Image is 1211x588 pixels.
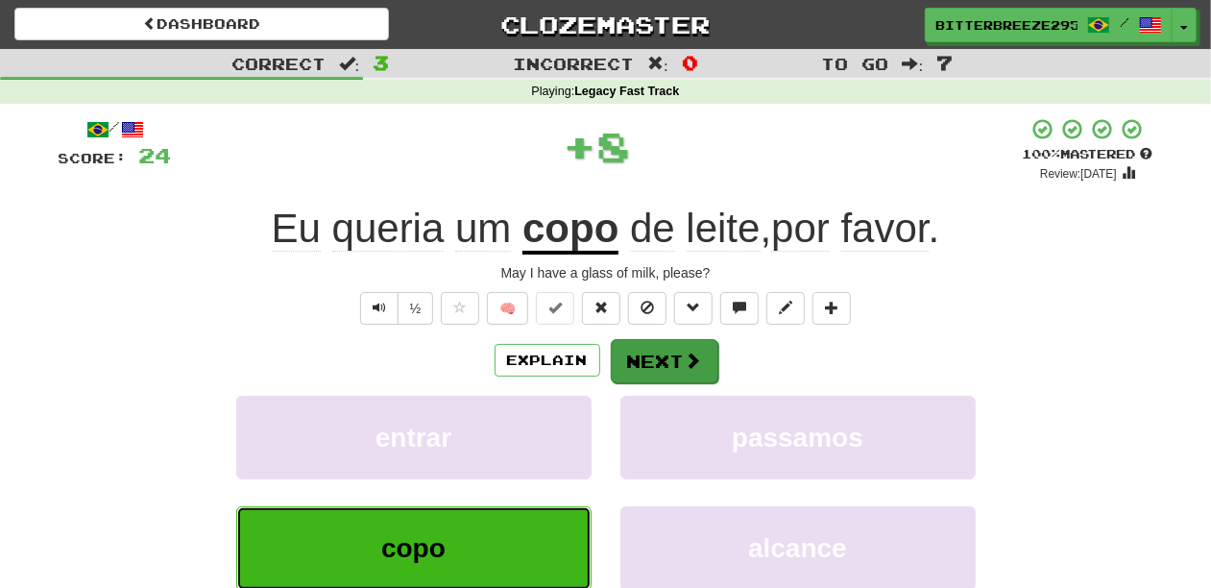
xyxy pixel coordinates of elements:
a: Dashboard [14,8,389,40]
span: passamos [732,423,863,453]
small: Review: [DATE] [1040,167,1117,181]
button: passamos [620,396,976,479]
span: 24 [139,143,172,167]
span: favor [841,206,929,252]
span: : [339,56,360,72]
span: 3 [373,51,389,74]
span: entrar [375,423,451,453]
button: ½ [398,292,434,325]
button: Set this sentence to 100% Mastered (alt+m) [536,292,574,325]
span: 7 [936,51,953,74]
span: por [771,206,830,252]
button: Ignore sentence (alt+i) [628,292,666,325]
button: Explain [495,344,600,377]
a: Clozemaster [418,8,792,41]
button: Reset to 0% Mastered (alt+r) [582,292,620,325]
span: / [1120,15,1129,29]
span: : [903,56,924,72]
span: copo [381,533,446,563]
u: copo [522,206,618,255]
span: BitterBreeze2956 [935,16,1078,34]
button: Add to collection (alt+a) [812,292,851,325]
span: um [455,206,511,252]
span: + [564,117,597,175]
span: Correct [231,54,326,73]
strong: Legacy Fast Track [574,85,679,98]
span: 8 [597,122,631,170]
span: alcance [748,533,847,563]
button: Edit sentence (alt+d) [766,292,805,325]
span: : [647,56,668,72]
span: Score: [59,150,128,166]
span: To go [822,54,889,73]
button: Play sentence audio (ctl+space) [360,292,399,325]
span: 100 % [1023,146,1061,161]
span: de [630,206,675,252]
button: Favorite sentence (alt+f) [441,292,479,325]
span: Eu [272,206,321,252]
button: Next [611,339,718,383]
span: Incorrect [513,54,634,73]
div: / [59,117,172,141]
span: queria [332,206,445,252]
span: leite [687,206,761,252]
button: Discuss sentence (alt+u) [720,292,759,325]
div: Mastered [1023,146,1153,163]
button: entrar [236,396,592,479]
button: Grammar (alt+g) [674,292,713,325]
span: 0 [682,51,698,74]
a: BitterBreeze2956 / [925,8,1173,42]
button: 🧠 [487,292,528,325]
span: , . [618,206,939,252]
div: May I have a glass of milk, please? [59,263,1153,282]
div: Text-to-speech controls [356,292,434,325]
